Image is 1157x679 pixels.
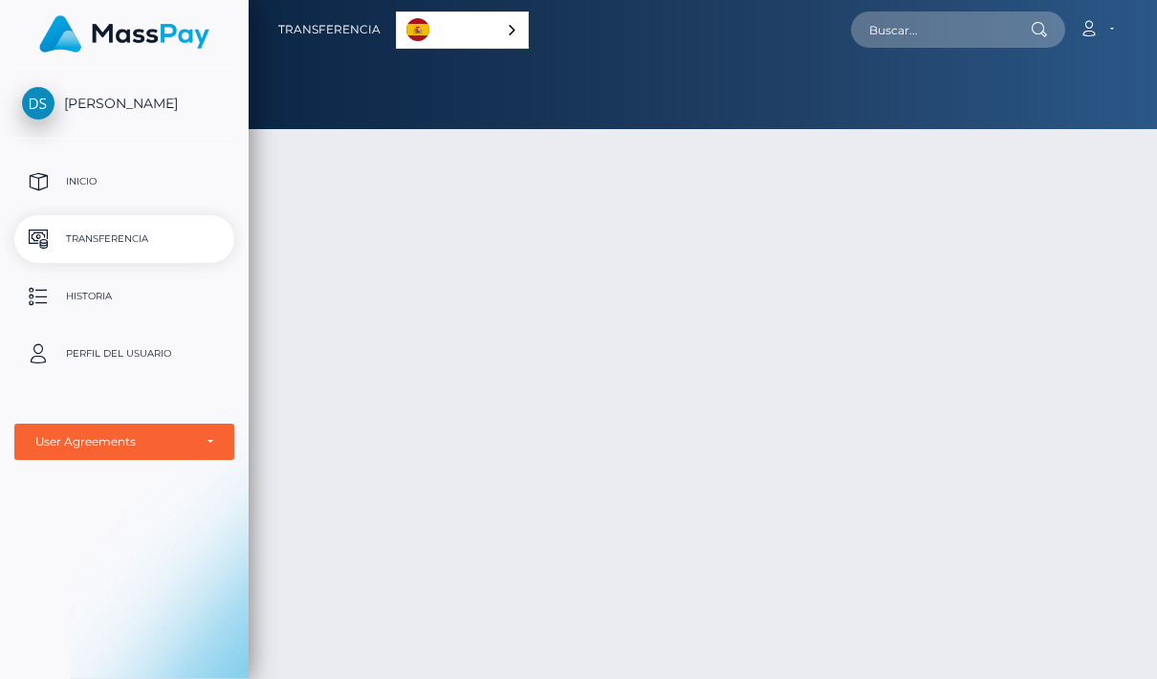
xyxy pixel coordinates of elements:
p: Transferencia [22,225,227,253]
a: Historia [14,273,234,320]
span: [PERSON_NAME] [14,95,234,112]
a: Transferencia [14,215,234,263]
p: Historia [22,282,227,311]
a: Perfil del usuario [14,330,234,378]
p: Inicio [22,167,227,196]
p: Perfil del usuario [22,339,227,368]
div: Language [396,11,529,49]
div: User Agreements [35,434,192,449]
aside: Language selected: Español [396,11,529,49]
a: Inicio [14,158,234,206]
a: Español [397,12,528,48]
input: Buscar... [851,11,1031,48]
img: MassPay [39,15,209,53]
a: Transferencia [278,10,381,50]
button: User Agreements [14,424,234,460]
